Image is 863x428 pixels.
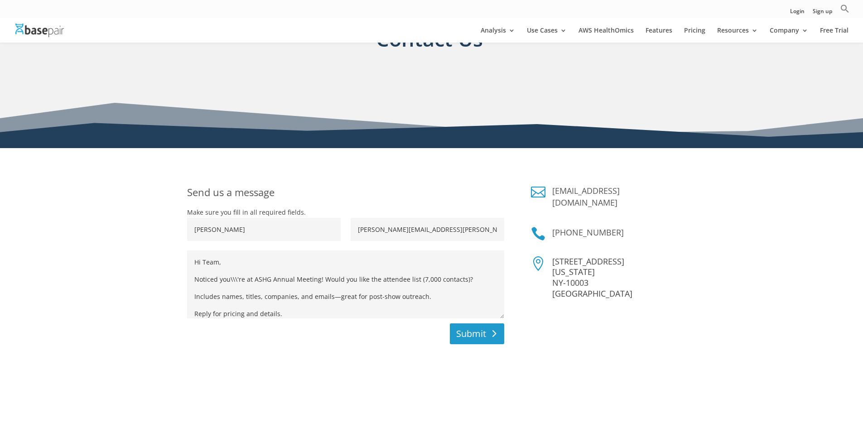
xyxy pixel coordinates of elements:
p: [STREET_ADDRESS] [US_STATE] NY-10003 [GEOGRAPHIC_DATA] [552,256,676,299]
a: Sign up [813,9,832,18]
a: Features [646,27,672,43]
a:  [531,226,545,241]
a: Use Cases [527,27,567,43]
h1: Send us a message [187,185,504,207]
textarea: Hi Team, Noticed you\\\'re at ASHG Annual Meeting! Would you like the attendee list (7,000 contac... [187,250,504,318]
span:  [531,256,545,271]
h1: Contact Us [187,24,672,68]
svg: Search [840,4,849,13]
a:  [531,185,545,199]
a: Search Icon Link [840,4,849,18]
input: Name [187,218,341,241]
p: Make sure you fill in all required fields. [187,207,504,218]
a: Resources [717,27,758,43]
a: Analysis [481,27,515,43]
a: AWS HealthOmics [579,27,634,43]
img: Basepair [15,24,64,37]
a: Company [770,27,808,43]
button: Submit [450,323,504,344]
a: [EMAIL_ADDRESS][DOMAIN_NAME] [552,185,620,208]
a: Pricing [684,27,705,43]
a: Free Trial [820,27,849,43]
a: Login [790,9,805,18]
input: Email Address [351,218,504,241]
a: [PHONE_NUMBER] [552,227,624,238]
